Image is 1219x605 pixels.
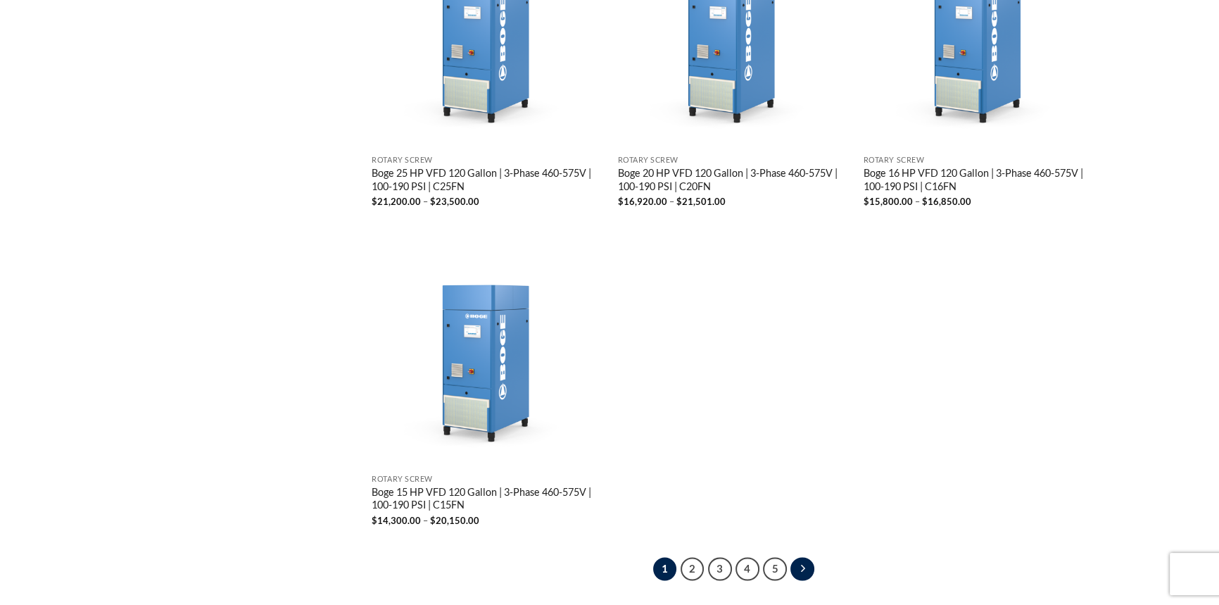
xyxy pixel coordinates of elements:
span: $ [617,196,623,207]
bdi: 16,920.00 [617,196,667,207]
bdi: 16,850.00 [922,196,971,207]
nav: Product Pagination [372,557,1096,581]
span: $ [864,196,869,207]
a: Boge 15 HP VFD 120 Gallon | 3-Phase 460-575V | 100-190 PSI | C15FN [372,486,604,514]
a: 4 [735,557,759,581]
p: Rotary Screw [617,156,849,165]
span: $ [430,196,436,207]
span: $ [922,196,928,207]
p: Rotary Screw [372,156,604,165]
span: 1 [653,557,677,581]
a: Boge 16 HP VFD 120 Gallon | 3-Phase 460-575V | 100-190 PSI | C16FN [864,167,1096,195]
bdi: 21,200.00 [372,196,421,207]
span: – [669,196,674,207]
a: 2 [681,557,705,581]
bdi: 21,501.00 [676,196,725,207]
span: – [915,196,920,207]
a: Next [790,557,814,581]
span: – [423,196,428,207]
bdi: 14,300.00 [372,515,421,526]
a: Boge 20 HP VFD 120 Gallon | 3-Phase 460-575V | 100-190 PSI | C20FN [617,167,849,195]
img: Boge 15 HP VFD 120 Gallon | 3-Phase 460-575V | 100-190 PSI | C15FN [372,235,604,467]
span: $ [372,515,377,526]
span: $ [430,515,436,526]
bdi: 20,150.00 [430,515,479,526]
span: – [423,515,428,526]
a: 5 [763,557,787,581]
a: Boge 25 HP VFD 120 Gallon | 3-Phase 460-575V | 100-190 PSI | C25FN [372,167,604,195]
p: Rotary Screw [372,475,604,484]
span: $ [676,196,681,207]
bdi: 15,800.00 [864,196,913,207]
bdi: 23,500.00 [430,196,479,207]
a: 3 [708,557,732,581]
span: $ [372,196,377,207]
p: Rotary Screw [864,156,1096,165]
